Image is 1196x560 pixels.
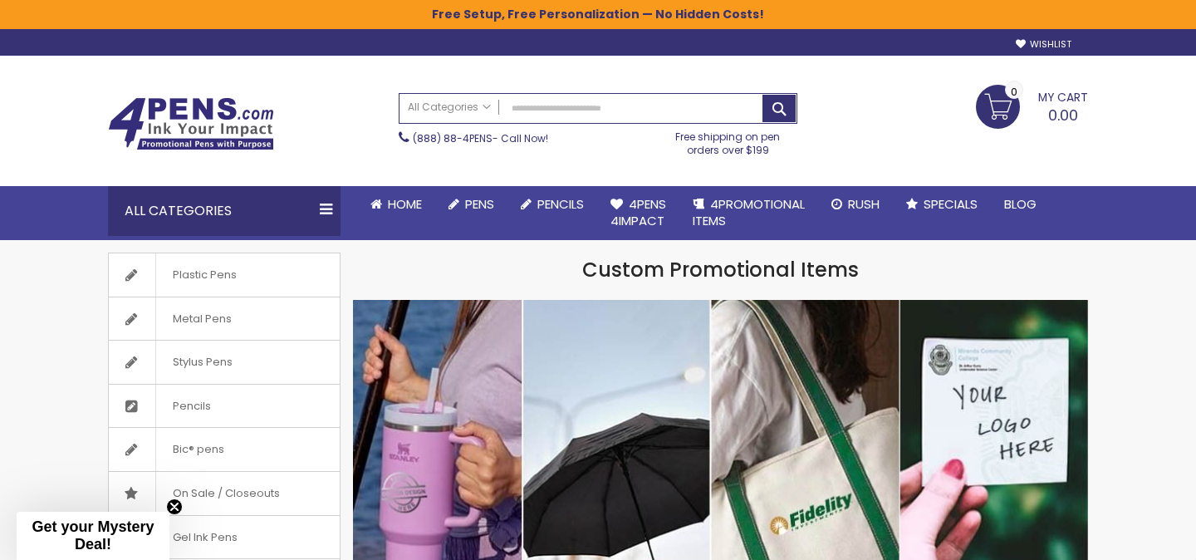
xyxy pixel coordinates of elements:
a: Bic® pens [109,428,340,471]
div: Free shipping on pen orders over $199 [659,124,798,157]
a: 4Pens4impact [597,186,679,240]
span: Plastic Pens [155,253,253,297]
span: Pencils [155,385,228,428]
a: Gel Ink Pens [109,516,340,559]
span: Metal Pens [155,297,248,341]
span: On Sale / Closeouts [155,472,297,515]
span: 4Pens 4impact [610,195,666,229]
a: Pens [435,186,507,223]
a: Home [357,186,435,223]
span: Bic® pens [155,428,241,471]
span: Stylus Pens [155,341,249,384]
span: Pencils [537,195,584,213]
span: Blog [1004,195,1037,213]
span: 0.00 [1048,105,1078,125]
a: Blog [991,186,1050,223]
a: Specials [893,186,991,223]
div: All Categories [108,186,341,236]
a: 0.00 0 [976,85,1088,126]
span: 4PROMOTIONAL ITEMS [693,195,805,229]
span: Get your Mystery Deal! [32,518,154,553]
a: 4PROMOTIONALITEMS [679,186,818,240]
a: On Sale / Closeouts [109,472,340,515]
span: All Categories [408,101,491,114]
a: (888) 88-4PENS [413,131,493,145]
span: - Call Now! [413,131,548,145]
span: Specials [924,195,978,213]
span: 0 [1011,84,1017,100]
span: Gel Ink Pens [155,516,254,559]
h1: Custom Promotional Items [353,257,1088,283]
button: Close teaser [166,499,183,515]
span: Rush [848,195,880,213]
span: Pens [465,195,494,213]
a: Wishlist [1016,38,1071,51]
img: 4Pens Custom Pens and Promotional Products [108,97,274,150]
a: Stylus Pens [109,341,340,384]
a: Pencils [507,186,597,223]
a: Pencils [109,385,340,428]
div: Get your Mystery Deal!Close teaser [17,512,169,560]
a: All Categories [399,94,499,121]
a: Plastic Pens [109,253,340,297]
span: Home [388,195,422,213]
a: Metal Pens [109,297,340,341]
a: Rush [818,186,893,223]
